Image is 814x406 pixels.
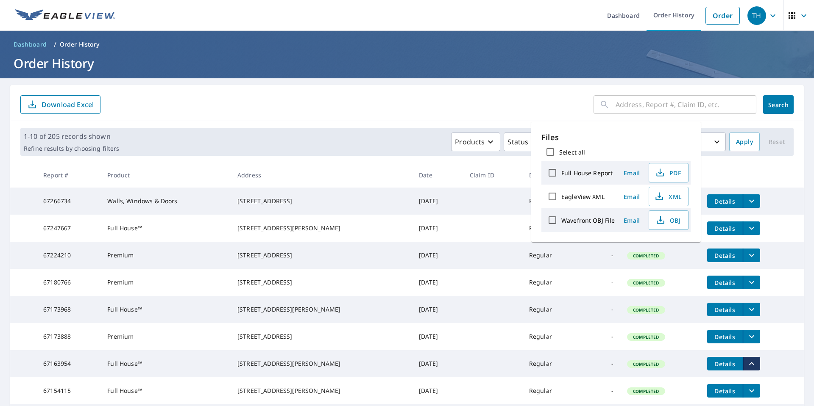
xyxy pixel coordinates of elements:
span: Completed [628,253,664,259]
span: PDF [654,168,681,178]
button: filesDropdownBtn-67154115 [743,384,760,398]
td: Regular [522,296,580,323]
td: 67173968 [36,296,100,323]
span: Details [712,197,738,205]
td: Full House™ [100,377,231,404]
span: Completed [628,361,664,367]
button: detailsBtn-67173888 [707,330,743,343]
td: Full House™ [100,215,231,242]
button: detailsBtn-67154115 [707,384,743,398]
a: Dashboard [10,38,50,51]
td: Regular [522,188,580,215]
img: EV Logo [15,9,115,22]
span: Details [712,251,738,260]
div: [STREET_ADDRESS][PERSON_NAME] [237,224,405,232]
button: OBJ [649,210,689,230]
button: filesDropdownBtn-67247667 [743,221,760,235]
td: [DATE] [412,377,463,404]
td: Full House™ [100,350,231,377]
button: Status [504,133,544,151]
td: [DATE] [412,350,463,377]
button: filesDropdownBtn-67163954 [743,357,760,370]
button: detailsBtn-67173968 [707,303,743,316]
button: detailsBtn-67266734 [707,194,743,208]
td: - [580,377,620,404]
td: - [580,242,620,269]
th: Delivery [522,163,580,188]
p: Status [507,137,528,147]
p: Products [455,137,485,147]
td: Regular [522,269,580,296]
span: Email [622,193,642,201]
button: detailsBtn-67247667 [707,221,743,235]
div: [STREET_ADDRESS] [237,197,405,205]
td: [DATE] [412,269,463,296]
button: PDF [649,163,689,182]
span: Dashboard [14,40,47,49]
td: [DATE] [412,242,463,269]
button: Email [618,190,645,203]
td: Regular [522,242,580,269]
td: - [580,296,620,323]
span: Details [712,333,738,341]
th: Product [100,163,231,188]
td: [DATE] [412,296,463,323]
td: 67180766 [36,269,100,296]
td: [DATE] [412,215,463,242]
span: Details [712,279,738,287]
span: Email [622,169,642,177]
td: Walls, Windows & Doors [100,188,231,215]
button: Apply [729,133,760,151]
td: 67247667 [36,215,100,242]
td: Premium [100,242,231,269]
label: EagleView XML [561,193,605,201]
p: Refine results by choosing filters [24,145,119,152]
span: Details [712,306,738,314]
label: Wavefront OBJ File [561,216,615,224]
p: 1-10 of 205 records shown [24,131,119,141]
th: Claim ID [463,163,522,188]
div: TH [747,6,766,25]
button: Email [618,166,645,180]
td: - [580,323,620,350]
a: Order [705,7,740,25]
button: Download Excel [20,95,100,114]
td: Regular [522,323,580,350]
td: Regular [522,350,580,377]
th: Date [412,163,463,188]
h1: Order History [10,55,804,72]
input: Address, Report #, Claim ID, etc. [616,93,756,116]
td: - [580,350,620,377]
p: Order History [60,40,100,49]
td: Regular [522,215,580,242]
div: [STREET_ADDRESS] [237,251,405,260]
td: Premium [100,323,231,350]
button: Search [763,95,794,114]
p: Files [541,132,691,143]
button: filesDropdownBtn-67224210 [743,249,760,262]
div: [STREET_ADDRESS] [237,332,405,341]
span: Details [712,224,738,232]
td: 67224210 [36,242,100,269]
span: Details [712,387,738,395]
span: Email [622,216,642,224]
button: filesDropdownBtn-67266734 [743,194,760,208]
td: 67173888 [36,323,100,350]
span: Details [712,360,738,368]
td: 67163954 [36,350,100,377]
td: 67266734 [36,188,100,215]
label: Select all [559,148,585,156]
button: Products [451,133,500,151]
td: Premium [100,269,231,296]
li: / [54,39,56,50]
div: [STREET_ADDRESS][PERSON_NAME] [237,387,405,395]
th: Address [231,163,412,188]
span: Completed [628,334,664,340]
td: [DATE] [412,323,463,350]
span: Completed [628,307,664,313]
td: - [580,269,620,296]
span: Apply [736,137,753,147]
span: XML [654,191,681,202]
span: Completed [628,388,664,394]
nav: breadcrumb [10,38,804,51]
